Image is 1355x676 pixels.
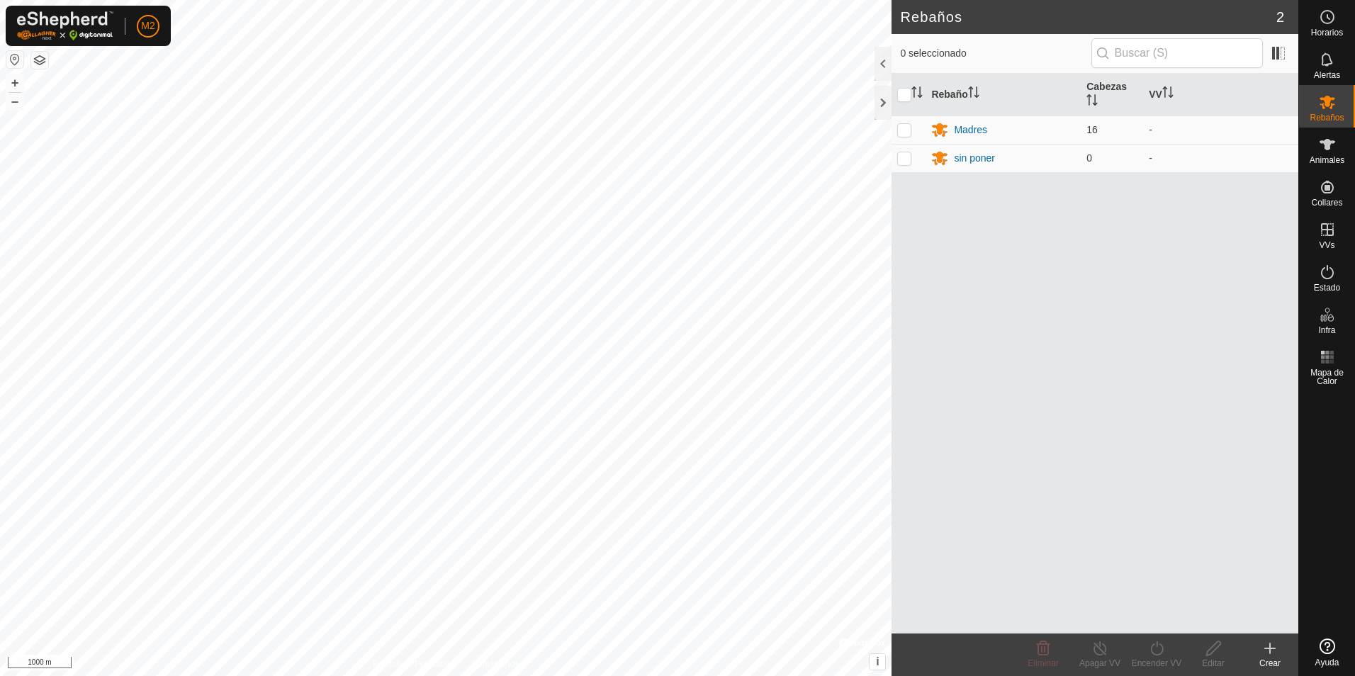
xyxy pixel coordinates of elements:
[1143,144,1298,172] td: -
[954,123,987,137] div: Madres
[1143,116,1298,144] td: -
[1162,89,1174,100] p-sorticon: Activar para ordenar
[1311,28,1343,37] span: Horarios
[1319,241,1334,249] span: VVs
[1143,74,1298,116] th: VV
[1314,283,1340,292] span: Estado
[1303,368,1351,385] span: Mapa de Calor
[1072,657,1128,670] div: Apagar VV
[6,93,23,110] button: –
[1028,658,1058,668] span: Eliminar
[1318,326,1335,334] span: Infra
[911,89,923,100] p-sorticon: Activar para ordenar
[900,46,1091,61] span: 0 seleccionado
[373,658,454,670] a: Política de Privacidad
[31,52,48,69] button: Capas del Mapa
[954,151,995,166] div: sin poner
[876,655,879,667] span: i
[900,9,1276,26] h2: Rebaños
[1086,152,1092,164] span: 0
[1276,6,1284,28] span: 2
[17,11,113,40] img: Logo Gallagher
[1086,124,1098,135] span: 16
[870,654,885,670] button: i
[968,89,979,100] p-sorticon: Activar para ordenar
[1091,38,1263,68] input: Buscar (S)
[1081,74,1143,116] th: Cabezas
[1311,198,1342,207] span: Collares
[926,74,1081,116] th: Rebaño
[6,51,23,68] button: Restablecer Mapa
[1128,657,1185,670] div: Encender VV
[1310,113,1344,122] span: Rebaños
[1315,658,1339,667] span: Ayuda
[1086,96,1098,108] p-sorticon: Activar para ordenar
[1185,657,1242,670] div: Editar
[1314,71,1340,79] span: Alertas
[1299,633,1355,672] a: Ayuda
[471,658,519,670] a: Contáctenos
[141,18,154,33] span: M2
[6,74,23,91] button: +
[1310,156,1344,164] span: Animales
[1242,657,1298,670] div: Crear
